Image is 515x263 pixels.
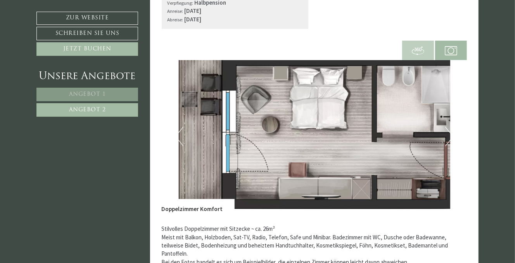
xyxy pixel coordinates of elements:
img: image [162,60,467,213]
button: Next [445,127,453,146]
a: Schreiben Sie uns [36,27,138,40]
a: Jetzt buchen [36,42,138,56]
a: Zur Website [36,12,138,25]
div: [DATE] [140,6,166,18]
img: camera.svg [445,45,457,57]
button: Previous [175,127,183,146]
b: [DATE] [185,16,202,23]
img: 360-grad.svg [412,45,424,57]
span: Angebot 1 [69,92,106,97]
b: [DATE] [185,7,202,14]
button: Senden [255,204,306,218]
small: Abreise: [168,16,183,22]
span: Angebot 2 [69,107,106,113]
div: Montis – Active Nature Spa [12,22,111,28]
small: 09:42 [12,36,111,41]
small: Anreise: [168,8,183,14]
div: Guten Tag, wie können wir Ihnen helfen? [6,21,114,43]
div: Doppelzimmer Komfort [162,199,235,213]
div: Unsere Angebote [36,69,138,84]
